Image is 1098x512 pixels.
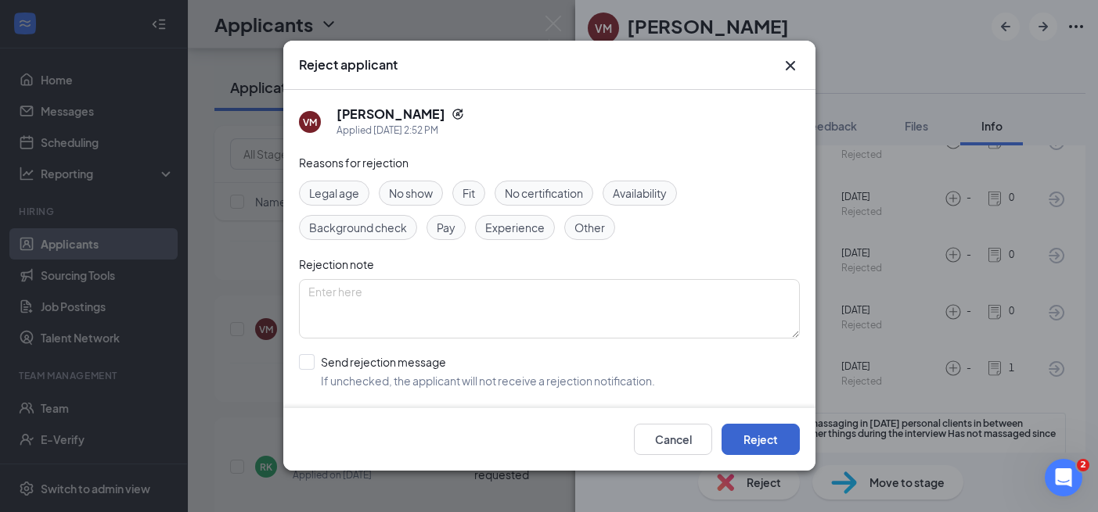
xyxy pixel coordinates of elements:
span: No show [389,184,433,202]
svg: Reapply [452,108,464,120]
span: No certification [505,184,583,202]
h5: [PERSON_NAME] [337,106,445,123]
iframe: Intercom live chat [1045,459,1082,496]
span: Pay [437,219,455,236]
button: Close [781,56,800,75]
span: 2 [1077,459,1089,471]
button: Cancel [634,424,712,456]
button: Reject [722,424,800,456]
div: VM [303,116,317,129]
span: Fit [463,184,475,202]
span: Legal age [309,184,359,202]
span: Reasons for rejection [299,156,409,170]
span: Remove this applicant from talent network? [299,406,520,420]
span: Other [574,219,605,236]
h3: Reject applicant [299,56,398,73]
div: Applied [DATE] 2:52 PM [337,123,464,138]
span: Rejection note [299,257,374,271]
span: Experience [485,219,545,236]
span: Availability [613,184,667,202]
svg: Cross [781,56,800,75]
span: Background check [309,219,407,236]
